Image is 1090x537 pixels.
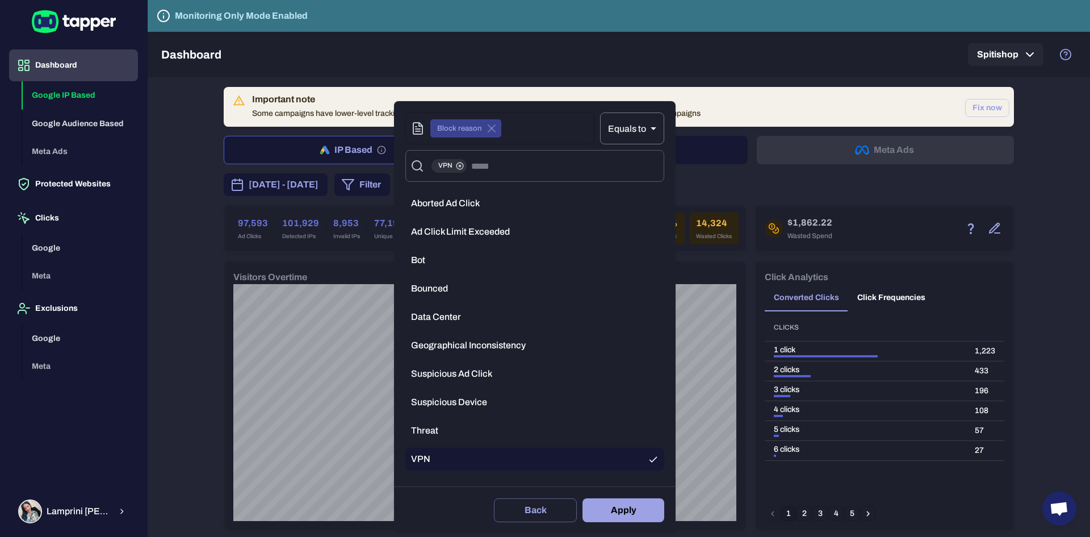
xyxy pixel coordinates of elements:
[430,122,488,135] span: Block reason
[431,159,467,173] div: VPN
[411,397,487,408] span: Suspicious Device
[411,340,526,351] span: Geographical Inconsistency
[411,255,425,266] span: Bot
[411,283,448,294] span: Bounced
[411,425,438,436] span: Threat
[411,198,480,209] span: Aborted Ad Click
[411,368,492,380] span: Suspicious Ad Click
[411,311,461,323] span: Data Center
[582,498,664,522] button: Apply
[430,119,501,138] div: Block reason
[431,161,459,170] span: VPN
[494,498,577,522] button: Back
[600,113,664,144] div: Equals to
[411,453,430,465] span: VPN
[411,226,510,238] span: Ad Click Limit Exceeded
[1042,492,1076,526] a: Ανοιχτή συνομιλία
